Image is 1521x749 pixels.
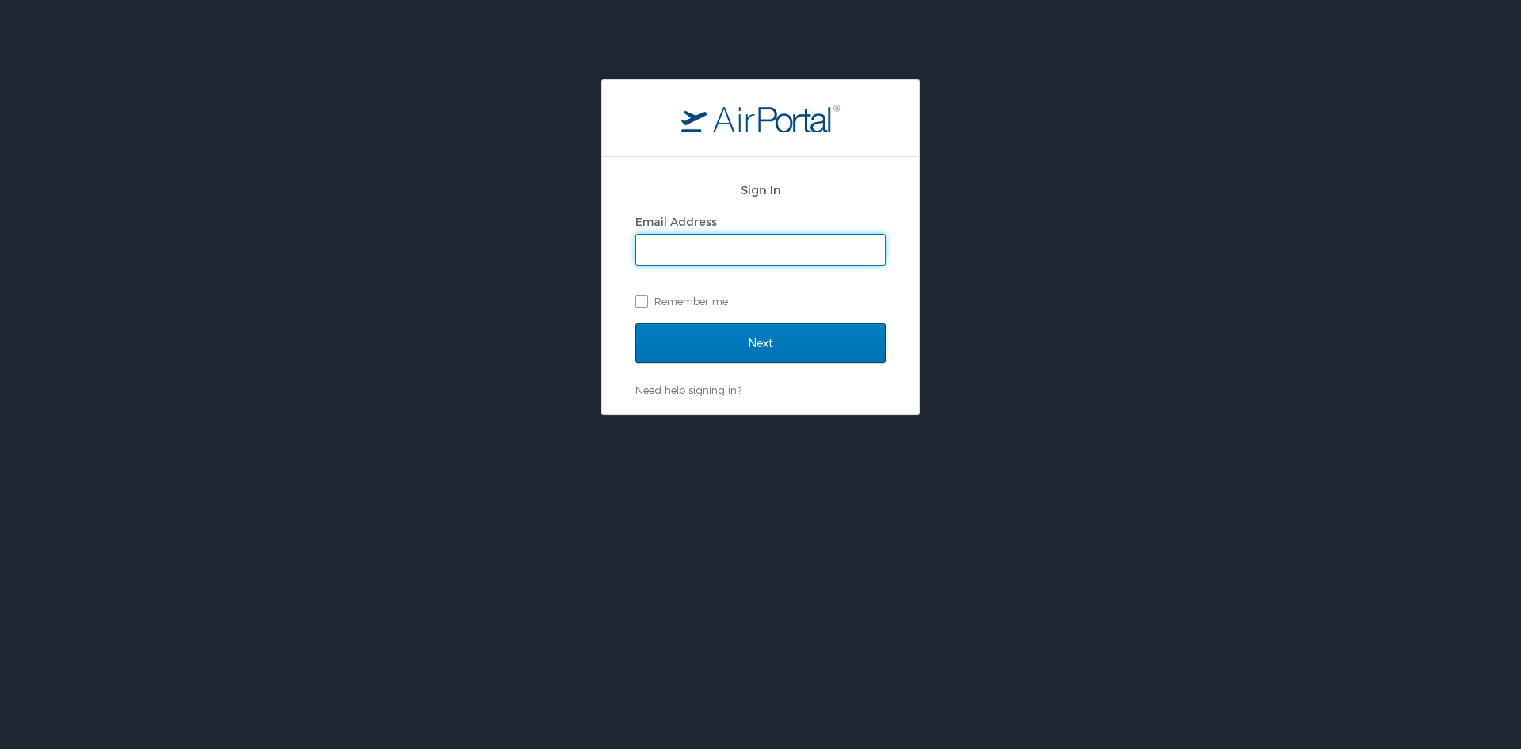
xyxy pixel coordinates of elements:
h2: Sign In [635,181,886,199]
input: Next [635,323,886,363]
img: logo [681,104,840,132]
label: Email Address [635,215,717,228]
a: Need help signing in? [635,384,741,396]
label: Remember me [635,289,886,313]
